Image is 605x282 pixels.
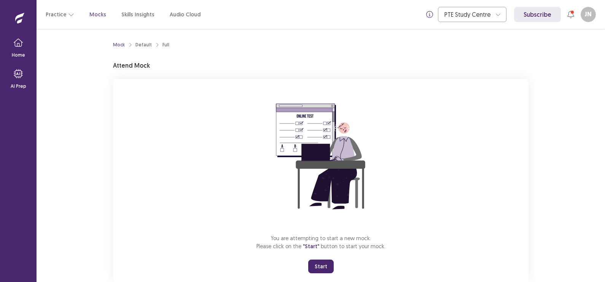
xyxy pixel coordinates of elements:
span: "Start" [303,243,319,250]
div: Full [162,41,169,48]
p: AI Prep [11,83,26,90]
p: You are attempting to start a new mock. Please click on the button to start your mock. [256,234,385,250]
div: PTE Study Centre [444,7,492,22]
img: attend-mock [252,88,389,225]
button: JN [581,7,596,22]
p: Home [12,52,25,59]
p: Attend Mock [113,61,150,70]
nav: breadcrumb [113,41,169,48]
a: Skills Insights [121,11,154,19]
a: Mocks [89,11,106,19]
button: Start [308,260,334,273]
a: Mock [113,41,125,48]
div: Default [135,41,152,48]
button: Practice [46,8,74,21]
button: info [423,8,436,21]
a: Subscribe [514,7,561,22]
a: Audio Cloud [170,11,201,19]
